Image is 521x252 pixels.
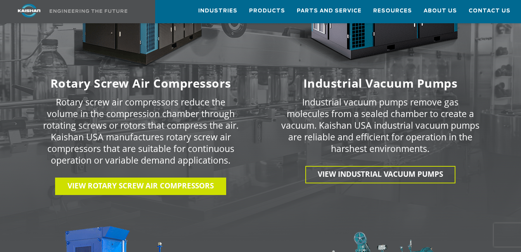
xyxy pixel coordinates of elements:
span: Products [249,7,285,16]
a: Contact Us [469,0,511,21]
h6: Rotary Screw Air Compressors [26,78,256,88]
span: Industries [198,7,237,16]
img: Engineering the future [50,9,127,13]
a: Industries [198,0,237,21]
a: About Us [424,0,457,21]
a: Parts and Service [297,0,362,21]
span: Parts and Service [297,7,362,16]
a: Products [249,0,285,21]
span: View Rotary Screw Air Compressors [68,181,214,191]
span: About Us [424,7,457,16]
a: View Rotary Screw Air Compressors [55,178,226,195]
p: Rotary screw air compressors reduce the volume in the compression chamber through rotating screws... [41,96,241,166]
h6: Industrial Vacuum Pumps [265,78,496,88]
span: View INDUSTRIAL VACUUM PUMPS [318,169,443,179]
a: View INDUSTRIAL VACUUM PUMPS [305,166,455,183]
span: Resources [373,7,412,16]
a: Resources [373,0,412,21]
span: Contact Us [469,7,511,16]
p: Industrial vacuum pumps remove gas molecules from a sealed chamber to create a vacuum. Kaishan US... [281,96,480,154]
